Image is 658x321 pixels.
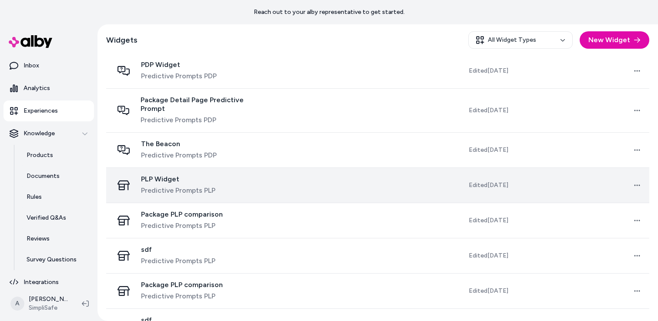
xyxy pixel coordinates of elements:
[141,140,217,148] span: The Beacon
[469,106,508,115] span: Edited [DATE]
[469,146,508,154] span: Edited [DATE]
[106,34,138,46] h2: Widgets
[18,249,94,270] a: Survey Questions
[141,291,223,301] span: Predictive Prompts PLP
[469,216,508,225] span: Edited [DATE]
[23,278,59,287] p: Integrations
[18,228,94,249] a: Reviews
[141,245,215,254] span: sdf
[141,281,223,289] span: Package PLP comparison
[141,71,217,81] span: Predictive Prompts PDP
[3,100,94,121] a: Experiences
[141,185,215,196] span: Predictive Prompts PLP
[27,255,77,264] p: Survey Questions
[141,96,265,113] span: Package Detail Page Predictive Prompt
[27,234,50,243] p: Reviews
[469,67,508,75] span: Edited [DATE]
[18,166,94,187] a: Documents
[27,151,53,160] p: Products
[141,150,217,160] span: Predictive Prompts PDP
[27,214,66,222] p: Verified Q&As
[469,251,508,260] span: Edited [DATE]
[10,297,24,311] span: A
[469,181,508,190] span: Edited [DATE]
[29,295,68,304] p: [PERSON_NAME]
[141,221,223,231] span: Predictive Prompts PLP
[3,123,94,144] button: Knowledge
[23,84,50,93] p: Analytics
[23,107,58,115] p: Experiences
[469,287,508,295] span: Edited [DATE]
[141,60,217,69] span: PDP Widget
[141,115,265,125] span: Predictive Prompts PDP
[141,175,215,184] span: PLP Widget
[23,61,39,70] p: Inbox
[254,8,405,17] p: Reach out to your alby representative to get started.
[3,55,94,76] a: Inbox
[3,272,94,293] a: Integrations
[27,172,60,181] p: Documents
[18,145,94,166] a: Products
[23,129,55,138] p: Knowledge
[5,290,75,318] button: A[PERSON_NAME]SimpliSafe
[3,78,94,99] a: Analytics
[141,256,215,266] span: Predictive Prompts PLP
[468,31,573,49] button: All Widget Types
[141,210,223,219] span: Package PLP comparison
[9,35,52,48] img: alby Logo
[18,187,94,207] a: Rules
[580,31,649,49] button: New Widget
[27,193,42,201] p: Rules
[29,304,68,312] span: SimpliSafe
[18,207,94,228] a: Verified Q&As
